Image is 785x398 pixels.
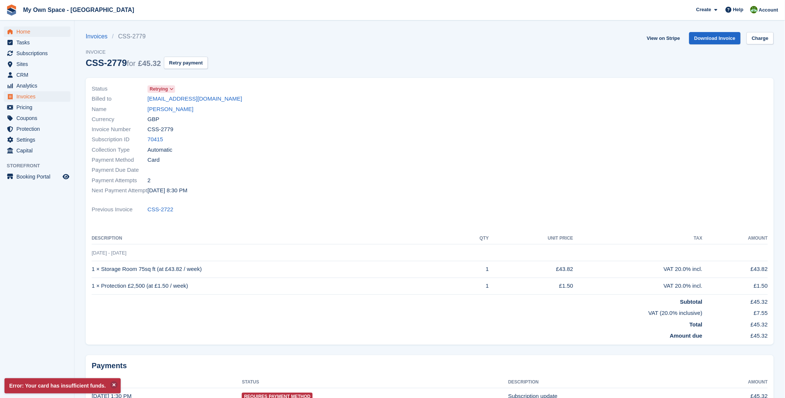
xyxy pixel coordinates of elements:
[16,113,61,123] span: Coupons
[150,86,168,92] span: Retrying
[4,135,70,145] a: menu
[148,205,173,214] a: CSS-2722
[4,145,70,156] a: menu
[148,115,159,124] span: GBP
[4,26,70,37] a: menu
[148,95,242,103] a: [EMAIL_ADDRESS][DOMAIN_NAME]
[138,59,161,67] span: £45.32
[703,261,768,278] td: £43.82
[680,298,703,305] strong: Subtotal
[733,6,744,13] span: Help
[92,146,148,154] span: Collection Type
[4,378,121,394] p: Error: Your card has insufficient funds.
[16,135,61,145] span: Settings
[20,4,137,16] a: My Own Space - [GEOGRAPHIC_DATA]
[16,26,61,37] span: Home
[92,176,148,185] span: Payment Attempts
[61,172,70,181] a: Preview store
[92,361,768,370] h2: Payments
[148,85,175,93] a: Retrying
[703,294,768,306] td: £45.32
[92,166,148,174] span: Payment Due Date
[759,6,778,14] span: Account
[148,135,163,144] a: 70415
[242,376,508,388] th: Status
[670,332,703,339] strong: Amount due
[92,115,148,124] span: Currency
[86,58,161,68] div: CSS-2779
[16,102,61,113] span: Pricing
[508,376,694,388] th: Description
[148,105,193,114] a: [PERSON_NAME]
[86,32,208,41] nav: breadcrumbs
[16,70,61,80] span: CRM
[92,156,148,164] span: Payment Method
[696,6,711,13] span: Create
[92,261,458,278] td: 1 × Storage Room 75sq ft (at £43.82 / week)
[489,261,573,278] td: £43.82
[148,186,187,195] time: 2025-09-20 19:30:48 UTC
[489,278,573,294] td: £1.50
[4,59,70,69] a: menu
[4,102,70,113] a: menu
[644,32,683,44] a: View on Stripe
[703,329,768,340] td: £45.32
[92,306,703,318] td: VAT (20.0% inclusive)
[458,233,489,244] th: QTY
[92,250,126,256] span: [DATE] - [DATE]
[703,278,768,294] td: £1.50
[16,171,61,182] span: Booking Portal
[92,95,148,103] span: Billed to
[148,146,172,154] span: Automatic
[573,233,703,244] th: Tax
[689,32,741,44] a: Download Invoice
[16,91,61,102] span: Invoices
[4,91,70,102] a: menu
[16,80,61,91] span: Analytics
[690,321,703,328] strong: Total
[148,125,173,134] span: CSS-2779
[4,37,70,48] a: menu
[86,48,208,56] span: Invoice
[92,278,458,294] td: 1 × Protection £2,500 (at £1.50 / week)
[694,376,768,388] th: Amount
[127,59,136,67] span: for
[750,6,758,13] img: Keely
[4,124,70,134] a: menu
[92,205,148,214] span: Previous Invoice
[92,135,148,144] span: Subscription ID
[86,32,112,41] a: Invoices
[458,261,489,278] td: 1
[4,80,70,91] a: menu
[92,233,458,244] th: Description
[4,113,70,123] a: menu
[16,37,61,48] span: Tasks
[16,48,61,59] span: Subscriptions
[16,145,61,156] span: Capital
[703,233,768,244] th: Amount
[16,59,61,69] span: Sites
[92,376,242,388] th: Created On
[489,233,573,244] th: Unit Price
[6,4,17,16] img: stora-icon-8386f47178a22dfd0bd8f6a31ec36ba5ce8667c1dd55bd0f319d3a0aa187defe.svg
[164,57,208,69] button: Retry payment
[747,32,774,44] a: Charge
[4,70,70,80] a: menu
[573,282,703,290] div: VAT 20.0% incl.
[7,162,74,170] span: Storefront
[92,186,148,195] span: Next Payment Attempt
[16,124,61,134] span: Protection
[92,85,148,93] span: Status
[703,318,768,329] td: £45.32
[4,48,70,59] a: menu
[4,171,70,182] a: menu
[148,156,160,164] span: Card
[458,278,489,294] td: 1
[573,265,703,274] div: VAT 20.0% incl.
[92,125,148,134] span: Invoice Number
[148,176,151,185] span: 2
[703,306,768,318] td: £7.55
[92,105,148,114] span: Name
